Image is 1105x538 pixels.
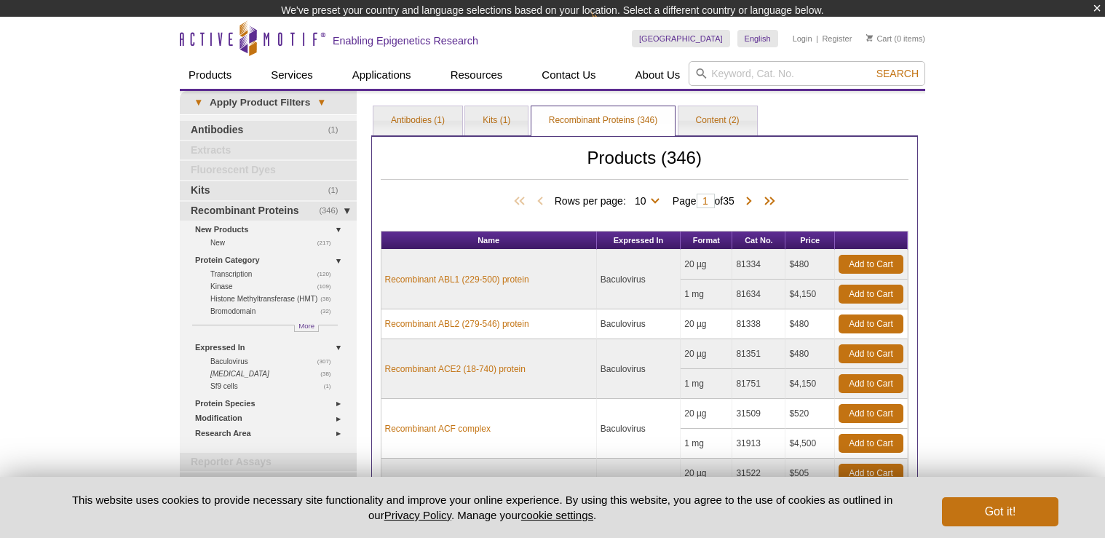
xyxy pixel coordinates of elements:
[319,202,346,221] span: (346)
[785,339,835,369] td: $480
[210,305,339,317] a: (32)Bromodomain
[785,280,835,309] td: $4,150
[678,106,757,135] a: Content (2)
[839,344,903,363] a: Add to Cart
[793,33,812,44] a: Login
[732,399,785,429] td: 31509
[756,194,778,209] span: Last Page
[942,497,1058,526] button: Got it!
[785,429,835,459] td: $4,500
[533,194,547,209] span: Previous Page
[785,232,835,250] th: Price
[195,340,348,355] a: Expressed In
[723,195,734,207] span: 35
[597,459,681,518] td: Baculovirus
[732,429,785,459] td: 31913
[195,426,348,441] a: Research Area
[373,106,462,135] a: Antibodies (1)
[180,141,357,160] a: Extracts
[785,459,835,488] td: $505
[555,193,665,207] span: Rows per page:
[384,509,451,521] a: Privacy Policy
[333,34,478,47] h2: Enabling Epigenetics Research
[344,61,420,89] a: Applications
[822,33,852,44] a: Register
[785,369,835,399] td: $4,150
[732,232,785,250] th: Cat No.
[632,30,730,47] a: [GEOGRAPHIC_DATA]
[210,368,339,380] a: (38) [MEDICAL_DATA]
[465,106,528,135] a: Kits (1)
[328,181,346,200] span: (1)
[681,250,732,280] td: 20 µg
[681,232,732,250] th: Format
[866,30,925,47] li: (0 items)
[180,161,357,180] a: Fluorescent Dyes
[839,315,903,333] a: Add to Cart
[310,96,333,109] span: ▾
[816,30,818,47] li: |
[180,472,357,491] a: Small Molecules
[294,325,319,332] a: More
[689,61,925,86] input: Keyword, Cat. No.
[742,194,756,209] span: Next Page
[839,434,903,453] a: Add to Cart
[385,422,491,435] a: Recombinant ACF complex
[381,232,597,250] th: Name
[195,222,348,237] a: New Products
[732,309,785,339] td: 81338
[681,369,732,399] td: 1 mg
[180,61,240,89] a: Products
[785,309,835,339] td: $480
[732,459,785,488] td: 31522
[195,411,348,426] a: Modification
[681,429,732,459] td: 1 mg
[597,250,681,309] td: Baculovirus
[317,355,339,368] span: (307)
[737,30,778,47] a: English
[839,404,903,423] a: Add to Cart
[785,399,835,429] td: $520
[210,355,339,368] a: (307)Baculovirus
[210,293,339,305] a: (38)Histone Methyltransferase (HMT)
[681,309,732,339] td: 20 µg
[317,237,339,249] span: (217)
[442,61,512,89] a: Resources
[597,399,681,459] td: Baculovirus
[533,61,604,89] a: Contact Us
[839,255,903,274] a: Add to Cart
[180,202,357,221] a: (346)Recombinant Proteins
[180,121,357,140] a: (1)Antibodies
[180,181,357,200] a: (1)Kits
[597,339,681,399] td: Baculovirus
[681,339,732,369] td: 20 µg
[531,106,675,135] a: Recombinant Proteins (346)
[320,305,338,317] span: (32)
[511,194,533,209] span: First Page
[210,280,339,293] a: (109)Kinase
[732,369,785,399] td: 81751
[866,34,873,41] img: Your Cart
[732,250,785,280] td: 81334
[876,68,919,79] span: Search
[47,492,918,523] p: This website uses cookies to provide necessary site functionality and improve your online experie...
[195,253,348,268] a: Protein Category
[597,309,681,339] td: Baculovirus
[262,61,322,89] a: Services
[385,317,529,331] a: Recombinant ABL2 (279-546) protein
[210,380,339,392] a: (1)Sf9 cells
[839,285,903,304] a: Add to Cart
[187,96,210,109] span: ▾
[665,194,742,208] span: Page of
[785,250,835,280] td: $480
[328,121,346,140] span: (1)
[324,380,339,392] span: (1)
[591,11,630,45] img: Change Here
[732,280,785,309] td: 81634
[320,368,338,380] span: (38)
[681,459,732,488] td: 20 µg
[681,280,732,309] td: 1 mg
[210,268,339,280] a: (120)Transcription
[872,67,923,80] button: Search
[320,293,338,305] span: (38)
